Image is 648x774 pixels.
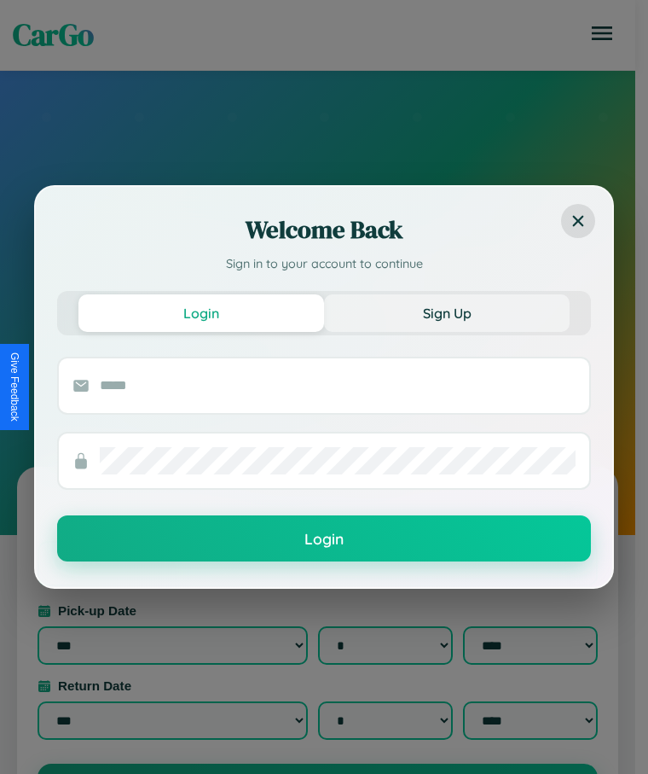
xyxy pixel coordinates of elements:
button: Login [57,515,591,562]
button: Sign Up [324,294,570,332]
h2: Welcome Back [57,212,591,247]
p: Sign in to your account to continue [57,255,591,274]
div: Give Feedback [9,352,20,422]
button: Login [78,294,324,332]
